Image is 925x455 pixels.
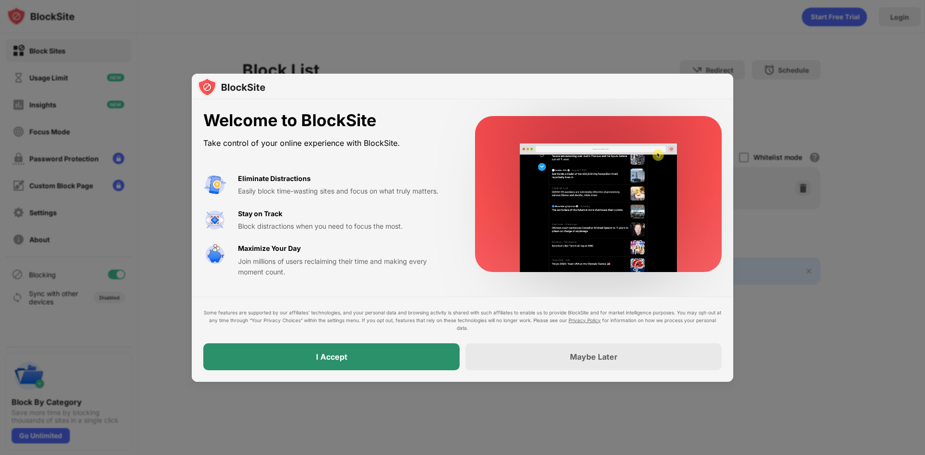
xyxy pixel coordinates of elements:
div: Maximize Your Day [238,243,301,254]
div: Block distractions when you need to focus the most. [238,221,452,232]
a: Privacy Policy [568,317,601,323]
div: Eliminate Distractions [238,173,311,184]
div: Join millions of users reclaiming their time and making every moment count. [238,256,452,278]
img: logo-blocksite.svg [198,78,265,97]
div: I Accept [316,352,347,362]
img: value-safe-time.svg [203,243,226,266]
div: Maybe Later [570,352,618,362]
div: Stay on Track [238,208,282,219]
div: Take control of your online experience with BlockSite. [203,136,452,150]
div: Welcome to BlockSite [203,111,452,130]
img: value-focus.svg [203,208,226,232]
img: value-avoid-distractions.svg [203,173,226,196]
div: Some features are supported by our affiliates’ technologies, and your personal data and browsing ... [203,309,722,332]
div: Easily block time-wasting sites and focus on what truly matters. [238,186,452,196]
